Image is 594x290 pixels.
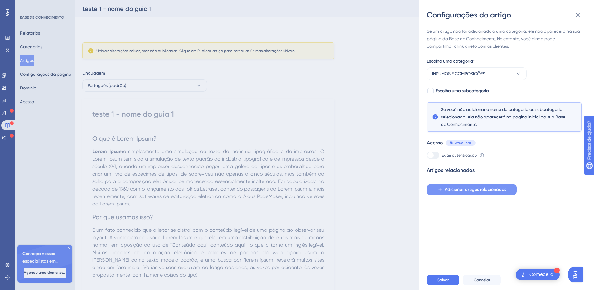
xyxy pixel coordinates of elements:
[529,272,555,277] font: Comece já!
[427,67,527,80] button: INSUMOS E COMPOSIÇÕES
[427,184,517,195] button: Adicionar artigos relacionados
[427,10,511,19] font: Configurações do artigo
[556,269,558,272] font: 1
[436,88,489,94] font: Escolha uma subcategoria
[15,3,54,7] font: Precisar de ajuda?
[427,167,475,173] font: Artigos relacionados
[427,140,443,146] font: Acesso
[427,275,459,285] button: Salvar
[463,275,501,285] button: Cancelar
[427,59,475,64] font: Escolha uma categoria*
[445,187,506,192] font: Adicionar artigos relacionados
[516,269,560,280] div: Abra a lista de verificação Comece!, módulos restantes: 1
[455,141,471,145] font: Atualizar
[427,29,580,49] font: Se um artigo não for adicionado a uma categoria, ele não aparecerá na sua página da Base de Conhe...
[519,271,527,278] img: imagem-do-lançador-texto-alternativo
[441,107,565,127] font: Se você não adicionar o nome da categoria ou subcategoria selecionada, ela não aparecerá na págin...
[474,278,490,282] font: Cancelar
[568,265,587,284] iframe: Iniciador do Assistente de IA do UserGuiding
[437,278,449,282] font: Salvar
[442,153,477,157] font: Exigir autenticação
[432,71,485,76] font: INSUMOS E COMPOSIÇÕES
